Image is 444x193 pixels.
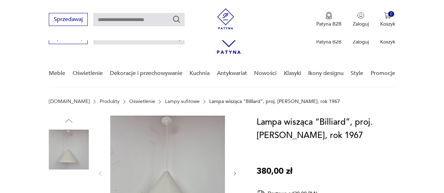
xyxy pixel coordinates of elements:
a: Sprzedawaj [49,18,88,22]
a: Dekoracje i przechowywanie [110,60,183,87]
a: Ikona medaluPatyna B2B [316,12,342,27]
a: Kuchnia [190,60,210,87]
a: Ikony designu [308,60,344,87]
h1: Lampa wisząca “Billiard”, proj. [PERSON_NAME], rok 1967 [257,116,395,142]
p: Zaloguj [353,39,369,45]
a: Oświetlenie [129,99,155,104]
button: Zaloguj [353,12,369,27]
button: Szukaj [172,15,181,23]
p: Koszyk [380,21,395,27]
p: Patyna B2B [316,21,342,27]
p: Lampa wisząca “Billiard”, proj. [PERSON_NAME], rok 1967 [209,99,340,104]
img: Ikona medalu [325,12,332,20]
p: 380,00 zł [257,165,292,178]
a: [DOMAIN_NAME] [49,99,90,104]
a: Style [351,60,363,87]
button: 0Koszyk [380,12,395,27]
p: Koszyk [380,39,395,45]
a: Promocje [371,60,395,87]
a: Meble [49,60,65,87]
img: Ikona koszyka [384,12,391,19]
img: Zdjęcie produktu Lampa wisząca “Billiard”, proj. Louis Poulsen, Dania, rok 1967 [49,130,89,170]
a: Sprzedawaj [49,36,88,41]
a: Nowości [254,60,277,87]
button: Sprzedawaj [49,13,88,26]
div: 0 [388,11,394,17]
a: Lampy sufitowe [165,99,200,104]
a: Produkty [100,99,120,104]
a: Klasyki [284,60,301,87]
button: Patyna B2B [316,12,342,27]
img: Patyna - sklep z meblami i dekoracjami vintage [215,8,236,29]
p: Patyna B2B [316,39,342,45]
a: Antykwariat [217,60,247,87]
a: Oświetlenie [73,60,103,87]
img: Ikonka użytkownika [357,12,364,19]
p: Zaloguj [353,21,369,27]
